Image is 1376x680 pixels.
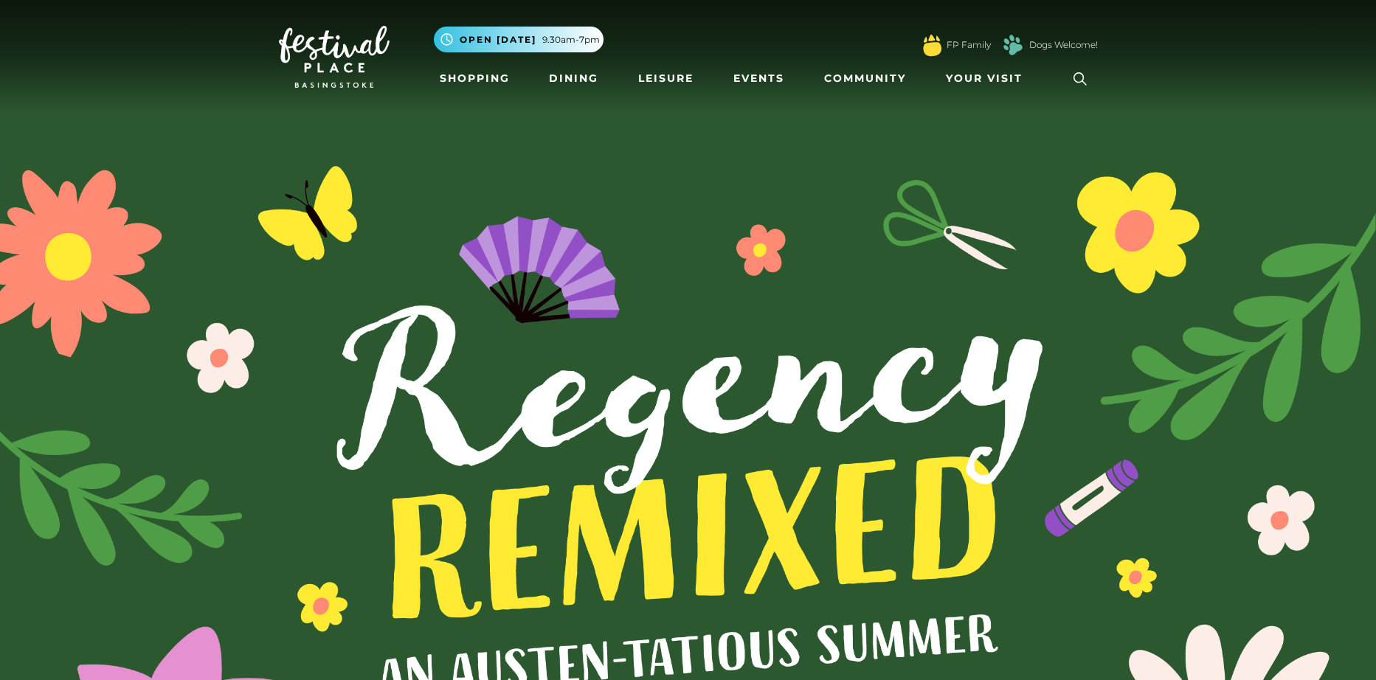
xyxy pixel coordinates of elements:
[279,26,390,88] img: Festival Place Logo
[434,65,516,92] a: Shopping
[818,65,912,92] a: Community
[947,38,991,52] a: FP Family
[727,65,790,92] a: Events
[1029,38,1098,52] a: Dogs Welcome!
[434,27,604,52] button: Open [DATE] 9.30am-7pm
[632,65,699,92] a: Leisure
[940,65,1036,92] a: Your Visit
[542,33,600,46] span: 9.30am-7pm
[543,65,604,92] a: Dining
[460,33,536,46] span: Open [DATE]
[946,71,1023,86] span: Your Visit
